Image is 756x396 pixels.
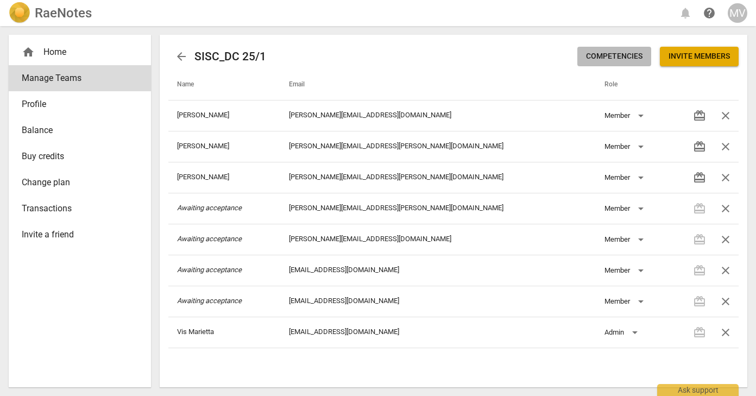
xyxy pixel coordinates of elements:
[9,143,151,169] a: Buy credits
[22,202,129,215] span: Transactions
[22,228,129,241] span: Invite a friend
[604,324,641,341] div: Admin
[669,51,730,62] span: Invite members
[693,109,706,122] span: redeem
[177,266,242,274] i: Awaiting acceptance
[22,46,129,59] div: Home
[719,109,732,122] span: close
[660,47,739,66] button: Invite members
[9,65,151,91] a: Manage Teams
[280,162,596,193] td: [PERSON_NAME][EMAIL_ADDRESS][PERSON_NAME][DOMAIN_NAME]
[177,235,242,243] i: Awaiting acceptance
[22,72,129,85] span: Manage Teams
[9,2,92,24] a: LogoRaeNotes
[9,169,151,196] a: Change plan
[586,51,642,62] span: Competencies
[604,80,631,89] span: Role
[719,295,732,308] span: close
[604,262,647,279] div: Member
[22,176,129,189] span: Change plan
[22,124,129,137] span: Balance
[168,317,280,348] td: Vis Marietta
[280,317,596,348] td: [EMAIL_ADDRESS][DOMAIN_NAME]
[604,138,647,155] div: Member
[9,196,151,222] a: Transactions
[22,98,129,111] span: Profile
[168,131,280,162] td: [PERSON_NAME]
[280,286,596,317] td: [EMAIL_ADDRESS][DOMAIN_NAME]
[289,80,318,89] span: Email
[22,46,35,59] span: home
[693,171,706,184] span: redeem
[703,7,716,20] span: help
[686,103,713,129] button: Transfer credits
[22,150,129,163] span: Buy credits
[280,193,596,224] td: [PERSON_NAME][EMAIL_ADDRESS][PERSON_NAME][DOMAIN_NAME]
[719,140,732,153] span: close
[686,165,713,191] button: Transfer credits
[280,100,596,131] td: [PERSON_NAME][EMAIL_ADDRESS][DOMAIN_NAME]
[168,162,280,193] td: [PERSON_NAME]
[177,204,242,212] i: Awaiting acceptance
[9,117,151,143] a: Balance
[168,100,280,131] td: [PERSON_NAME]
[719,233,732,246] span: close
[728,3,747,23] button: MV
[719,202,732,215] span: close
[9,91,151,117] a: Profile
[9,39,151,65] div: Home
[604,231,647,248] div: Member
[604,293,647,310] div: Member
[280,255,596,286] td: [EMAIL_ADDRESS][DOMAIN_NAME]
[280,224,596,255] td: [PERSON_NAME][EMAIL_ADDRESS][DOMAIN_NAME]
[657,384,739,396] div: Ask support
[686,134,713,160] button: Transfer credits
[604,169,647,186] div: Member
[280,131,596,162] td: [PERSON_NAME][EMAIL_ADDRESS][PERSON_NAME][DOMAIN_NAME]
[35,5,92,21] h2: RaeNotes
[194,50,266,64] h2: SISC_DC 25/1
[719,326,732,339] span: close
[9,222,151,248] a: Invite a friend
[177,80,207,89] span: Name
[604,200,647,217] div: Member
[719,264,732,277] span: close
[9,2,30,24] img: Logo
[177,297,242,305] i: Awaiting acceptance
[604,107,647,124] div: Member
[693,140,706,153] span: redeem
[175,50,188,63] span: arrow_back
[719,171,732,184] span: close
[577,47,651,66] button: Competencies
[700,3,719,23] a: Help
